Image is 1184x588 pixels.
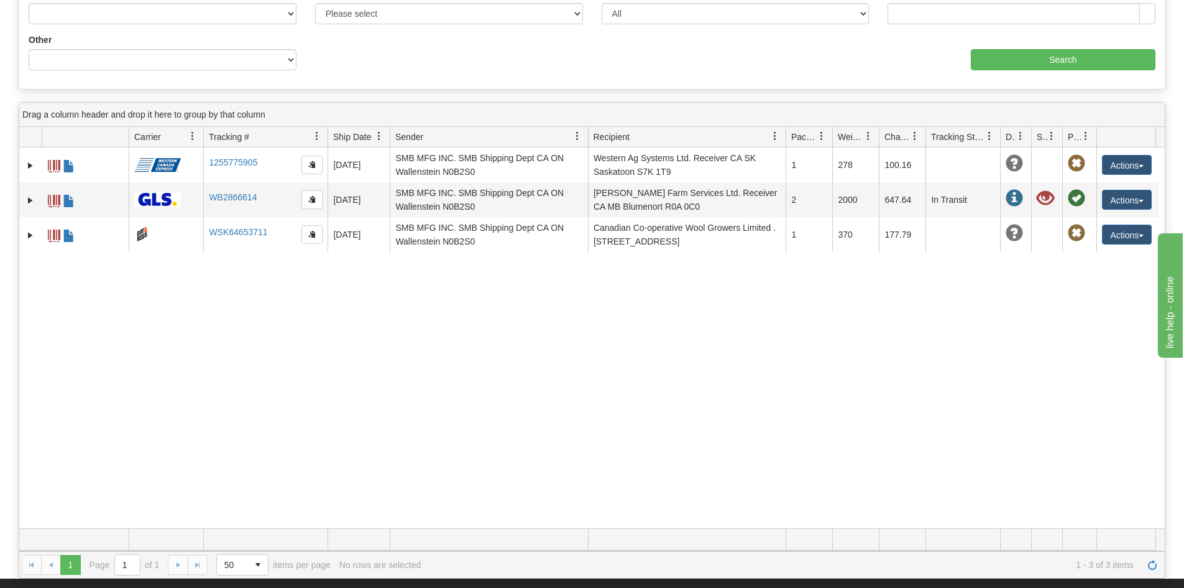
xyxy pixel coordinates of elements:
[182,126,203,147] a: Carrier filter column settings
[63,189,75,209] a: BOL / CMR
[63,224,75,244] a: BOL / CMR
[786,147,832,182] td: 1
[811,126,832,147] a: Packages filter column settings
[979,126,1000,147] a: Tracking Status filter column settings
[395,131,423,143] span: Sender
[925,182,1000,217] td: In Transit
[1006,155,1023,172] span: Unknown
[209,131,249,143] span: Tracking #
[1068,131,1081,143] span: Pickup Status
[786,217,832,252] td: 1
[904,126,925,147] a: Charge filter column settings
[209,227,267,237] a: WSK64653711
[1102,190,1152,210] button: Actions
[1142,555,1162,575] a: Refresh
[832,217,879,252] td: 370
[1037,131,1047,143] span: Shipment Issues
[931,131,985,143] span: Tracking Status
[588,147,786,182] td: Western Ag Systems Ltd. Receiver CA SK Saskatoon S7K 1T9
[216,554,268,576] span: Page sizes drop down
[216,554,331,576] span: items per page
[879,182,925,217] td: 647.64
[390,147,588,182] td: SMB MFG INC. SMB Shipping Dept CA ON Wallenstein N0B2S0
[764,126,786,147] a: Recipient filter column settings
[48,189,60,209] a: Label
[1006,131,1016,143] span: Delivery Status
[832,147,879,182] td: 278
[1006,225,1023,242] span: Unknown
[1068,155,1085,172] span: Pickup Not Assigned
[328,182,390,217] td: [DATE]
[858,126,879,147] a: Weight filter column settings
[786,182,832,217] td: 2
[1102,225,1152,245] button: Actions
[115,555,140,575] input: Page 1
[248,555,268,575] span: select
[24,229,37,241] a: Expand
[588,217,786,252] td: Canadian Co-operative Wool Growers Limited . [STREET_ADDRESS]
[390,182,588,217] td: SMB MFG INC. SMB Shipping Dept CA ON Wallenstein N0B2S0
[879,147,925,182] td: 100.16
[1068,225,1085,242] span: Pickup Not Assigned
[29,34,52,46] label: Other
[1075,126,1096,147] a: Pickup Status filter column settings
[879,217,925,252] td: 177.79
[390,217,588,252] td: SMB MFG INC. SMB Shipping Dept CA ON Wallenstein N0B2S0
[1006,190,1023,207] span: In Transit
[339,560,421,570] div: No rows are selected
[306,126,328,147] a: Tracking # filter column settings
[1041,126,1062,147] a: Shipment Issues filter column settings
[1037,190,1054,207] span: Shipment Issue
[838,131,864,143] span: Weight
[19,103,1165,127] div: grid grouping header
[369,126,390,147] a: Ship Date filter column settings
[48,224,60,244] a: Label
[9,7,115,22] div: live help - online
[224,559,241,571] span: 50
[60,555,80,575] span: Page 1
[209,157,257,167] a: 1255775905
[24,159,37,172] a: Expand
[89,554,160,576] span: Page of 1
[791,131,817,143] span: Packages
[301,190,323,209] button: Copy to clipboard
[328,217,390,252] td: [DATE]
[24,194,37,207] a: Expand
[328,147,390,182] td: [DATE]
[301,156,323,174] button: Copy to clipboard
[594,131,630,143] span: Recipient
[1102,155,1152,175] button: Actions
[333,131,371,143] span: Ship Date
[1068,190,1085,207] span: Pickup Successfully created
[588,182,786,217] td: [PERSON_NAME] Farm Services Ltd. Receiver CA MB Blumenort R0A 0C0
[134,157,181,172] img: 10221 - Western Canada Express
[832,182,879,217] td: 2000
[884,131,911,143] span: Charge
[1155,230,1183,357] iframe: chat widget
[134,192,181,207] img: 5013 - GLS Freight CA
[209,192,257,202] a: WB2866614
[48,154,60,174] a: Label
[429,560,1134,570] span: 1 - 3 of 3 items
[1010,126,1031,147] a: Delivery Status filter column settings
[971,49,1155,70] input: Search
[63,154,75,174] a: BOL / CMR
[134,226,150,242] img: 733 - Day & Ross
[301,225,323,244] button: Copy to clipboard
[567,126,588,147] a: Sender filter column settings
[134,131,161,143] span: Carrier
